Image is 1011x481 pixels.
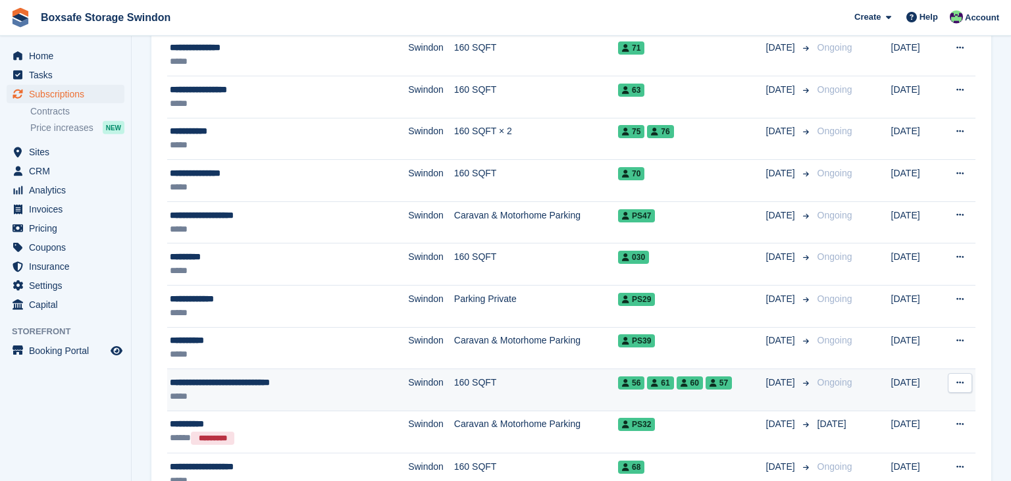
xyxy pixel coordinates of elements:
td: 160 SQFT [454,76,618,118]
span: [DATE] [766,41,798,55]
td: [DATE] [891,76,940,118]
a: menu [7,342,124,360]
span: Ongoing [817,335,852,345]
td: 160 SQFT [454,34,618,76]
span: [DATE] [766,376,798,390]
span: Ongoing [817,293,852,304]
span: Settings [29,276,108,295]
span: Home [29,47,108,65]
span: 61 [647,376,673,390]
span: Insurance [29,257,108,276]
a: Preview store [109,343,124,359]
span: Coupons [29,238,108,257]
img: Kim Virabi [950,11,963,24]
span: 63 [618,84,644,97]
span: Ongoing [817,42,852,53]
td: Caravan & Motorhome Parking [454,411,618,453]
td: [DATE] [891,369,940,411]
span: Pricing [29,219,108,238]
div: NEW [103,121,124,134]
a: menu [7,200,124,218]
span: Create [854,11,881,24]
span: Ongoing [817,168,852,178]
span: Price increases [30,122,93,134]
td: Swindon [408,411,454,453]
a: menu [7,162,124,180]
span: Account [965,11,999,24]
span: Ongoing [817,126,852,136]
span: [DATE] [817,418,846,429]
a: menu [7,238,124,257]
td: Swindon [408,327,454,369]
span: Ongoing [817,377,852,388]
span: Invoices [29,200,108,218]
td: Swindon [408,76,454,118]
span: [DATE] [766,250,798,264]
span: 60 [677,376,703,390]
span: [DATE] [766,83,798,97]
a: menu [7,257,124,276]
span: PS47 [618,209,655,222]
td: Parking Private [454,285,618,327]
span: Ongoing [817,210,852,220]
td: Caravan & Motorhome Parking [454,201,618,243]
span: 76 [647,125,673,138]
td: [DATE] [891,327,940,369]
a: menu [7,276,124,295]
a: menu [7,219,124,238]
span: 68 [618,461,644,474]
a: menu [7,143,124,161]
span: Help [920,11,938,24]
span: 030 [618,251,649,264]
td: 160 SQFT × 2 [454,118,618,160]
td: [DATE] [891,34,940,76]
span: Ongoing [817,84,852,95]
td: [DATE] [891,285,940,327]
span: Sites [29,143,108,161]
span: [DATE] [766,334,798,347]
td: Swindon [408,201,454,243]
span: CRM [29,162,108,180]
span: Booking Portal [29,342,108,360]
span: Storefront [12,325,131,338]
td: 160 SQFT [454,160,618,202]
td: [DATE] [891,118,940,160]
td: [DATE] [891,243,940,286]
span: 75 [618,125,644,138]
span: [DATE] [766,292,798,306]
img: stora-icon-8386f47178a22dfd0bd8f6a31ec36ba5ce8667c1dd55bd0f319d3a0aa187defe.svg [11,8,30,28]
td: [DATE] [891,411,940,453]
td: [DATE] [891,201,940,243]
td: Swindon [408,160,454,202]
span: Subscriptions [29,85,108,103]
td: Swindon [408,34,454,76]
span: [DATE] [766,166,798,180]
td: 160 SQFT [454,369,618,411]
td: Swindon [408,243,454,286]
span: PS32 [618,418,655,431]
span: 57 [706,376,732,390]
a: menu [7,295,124,314]
span: [DATE] [766,209,798,222]
span: 70 [618,167,644,180]
td: Swindon [408,285,454,327]
a: Price increases NEW [30,120,124,135]
a: Boxsafe Storage Swindon [36,7,176,28]
span: [DATE] [766,460,798,474]
td: Swindon [408,118,454,160]
span: PS39 [618,334,655,347]
span: PS29 [618,293,655,306]
span: [DATE] [766,417,798,431]
a: menu [7,47,124,65]
a: menu [7,66,124,84]
span: Tasks [29,66,108,84]
span: Analytics [29,181,108,199]
a: menu [7,181,124,199]
td: [DATE] [891,160,940,202]
td: Swindon [408,369,454,411]
td: 160 SQFT [454,243,618,286]
span: Ongoing [817,461,852,472]
span: Capital [29,295,108,314]
span: [DATE] [766,124,798,138]
span: 56 [618,376,644,390]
